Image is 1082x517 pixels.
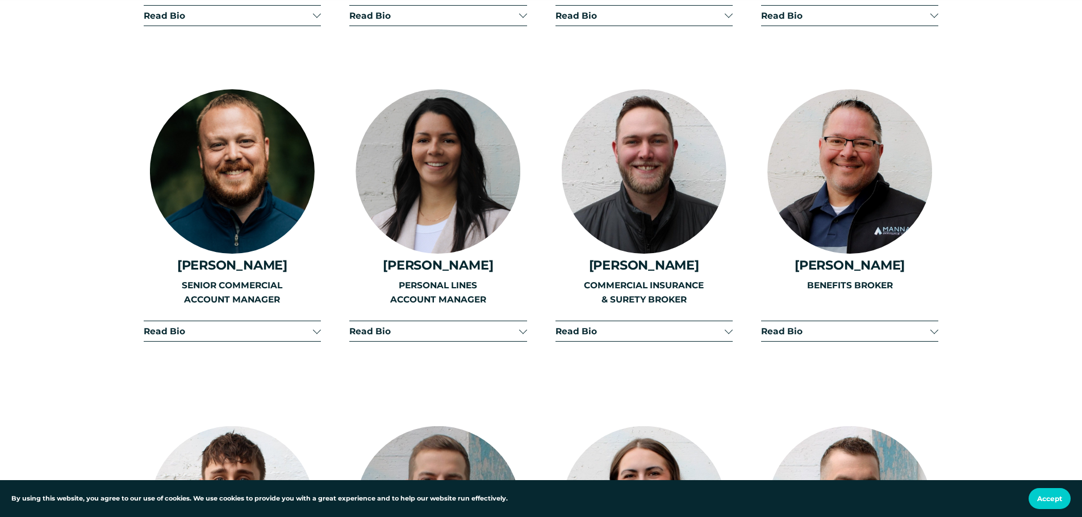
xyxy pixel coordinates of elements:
[555,258,733,272] h4: [PERSON_NAME]
[349,279,527,306] p: PERSONAL LINES ACCOUNT MANAGER
[349,10,519,21] span: Read Bio
[761,326,930,337] span: Read Bio
[555,10,725,21] span: Read Bio
[349,326,519,337] span: Read Bio
[761,279,938,293] p: BENEFITS BROKER
[1029,488,1071,509] button: Accept
[349,321,527,341] button: Read Bio
[761,258,938,272] h4: [PERSON_NAME]
[761,321,938,341] button: Read Bio
[761,6,938,26] button: Read Bio
[555,321,733,341] button: Read Bio
[144,10,313,21] span: Read Bio
[555,326,725,337] span: Read Bio
[11,494,508,504] p: By using this website, you agree to our use of cookies. We use cookies to provide you with a grea...
[349,258,527,272] h4: [PERSON_NAME]
[555,6,733,26] button: Read Bio
[144,258,321,272] h4: [PERSON_NAME]
[144,6,321,26] button: Read Bio
[555,279,733,306] p: COMMERCIAL INSURANCE & SURETY BROKER
[144,321,321,341] button: Read Bio
[349,6,527,26] button: Read Bio
[1037,494,1062,503] span: Accept
[144,326,313,337] span: Read Bio
[761,10,930,21] span: Read Bio
[144,279,321,306] p: SENIOR COMMERCIAL ACCOUNT MANAGER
